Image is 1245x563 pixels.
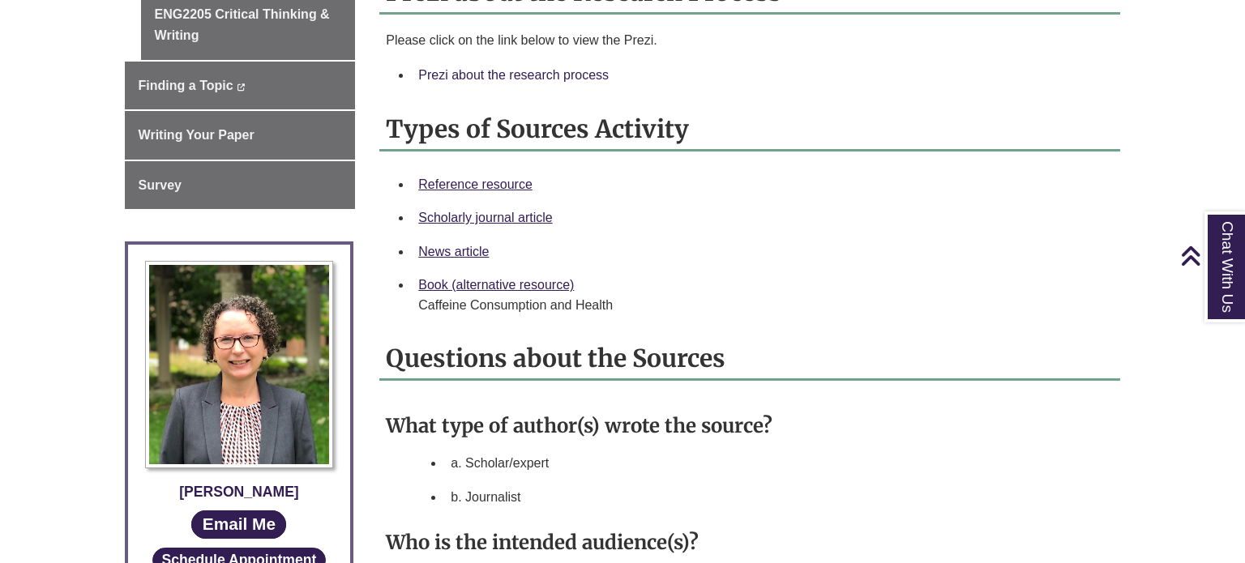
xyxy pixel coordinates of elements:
i: This link opens in a new window [237,83,246,91]
h2: Questions about the Sources [379,338,1120,381]
div: [PERSON_NAME] [140,480,339,503]
h2: Types of Sources Activity [379,109,1120,151]
a: News article [418,245,489,258]
a: Scholarly journal article [418,211,552,224]
a: Book (alternative resource) [418,278,574,292]
li: a. Scholar/expert [444,446,1114,480]
a: Back to Top [1180,245,1241,267]
a: Survey [125,161,356,210]
strong: What type of author(s) wrote the source? [386,413,772,438]
a: Reference resource [418,177,533,191]
a: Finding a Topic [125,62,356,110]
p: Please click on the link below to view the Prezi. [386,31,1114,50]
a: Writing Your Paper [125,111,356,160]
img: Profile Photo [145,261,333,467]
a: Profile Photo [PERSON_NAME] [140,261,339,502]
a: Prezi about the research process [418,68,609,82]
a: Email Me [191,510,286,539]
div: Caffeine Consumption and Health [418,296,1107,315]
strong: Who is the intended audience(s)? [386,530,699,555]
span: Finding a Topic [139,79,233,92]
span: Survey [139,178,182,192]
span: Writing Your Paper [139,128,255,142]
li: b. Journalist [444,480,1114,514]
